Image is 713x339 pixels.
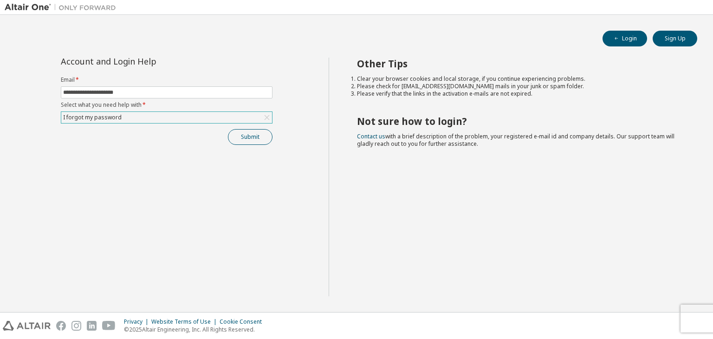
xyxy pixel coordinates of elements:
h2: Other Tips [357,58,681,70]
label: Email [61,76,272,84]
button: Submit [228,129,272,145]
p: © 2025 Altair Engineering, Inc. All Rights Reserved. [124,326,267,333]
img: youtube.svg [102,321,116,331]
div: I forgot my password [61,112,272,123]
button: Login [603,31,647,46]
a: Contact us [357,132,385,140]
img: linkedin.svg [87,321,97,331]
div: Cookie Consent [220,318,267,326]
li: Clear your browser cookies and local storage, if you continue experiencing problems. [357,75,681,83]
label: Select what you need help with [61,101,272,109]
span: with a brief description of the problem, your registered e-mail id and company details. Our suppo... [357,132,674,148]
img: altair_logo.svg [3,321,51,331]
button: Sign Up [653,31,697,46]
li: Please check for [EMAIL_ADDRESS][DOMAIN_NAME] mails in your junk or spam folder. [357,83,681,90]
img: facebook.svg [56,321,66,331]
div: Privacy [124,318,151,326]
img: Altair One [5,3,121,12]
h2: Not sure how to login? [357,115,681,127]
li: Please verify that the links in the activation e-mails are not expired. [357,90,681,98]
div: Account and Login Help [61,58,230,65]
div: I forgot my password [62,112,123,123]
img: instagram.svg [71,321,81,331]
div: Website Terms of Use [151,318,220,326]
